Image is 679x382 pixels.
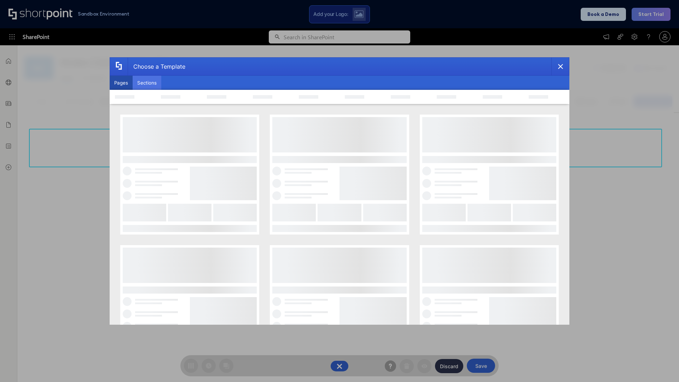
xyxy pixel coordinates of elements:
button: Sections [133,76,161,90]
div: Choose a Template [128,58,185,75]
iframe: Chat Widget [644,348,679,382]
div: template selector [110,57,569,325]
button: Pages [110,76,133,90]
